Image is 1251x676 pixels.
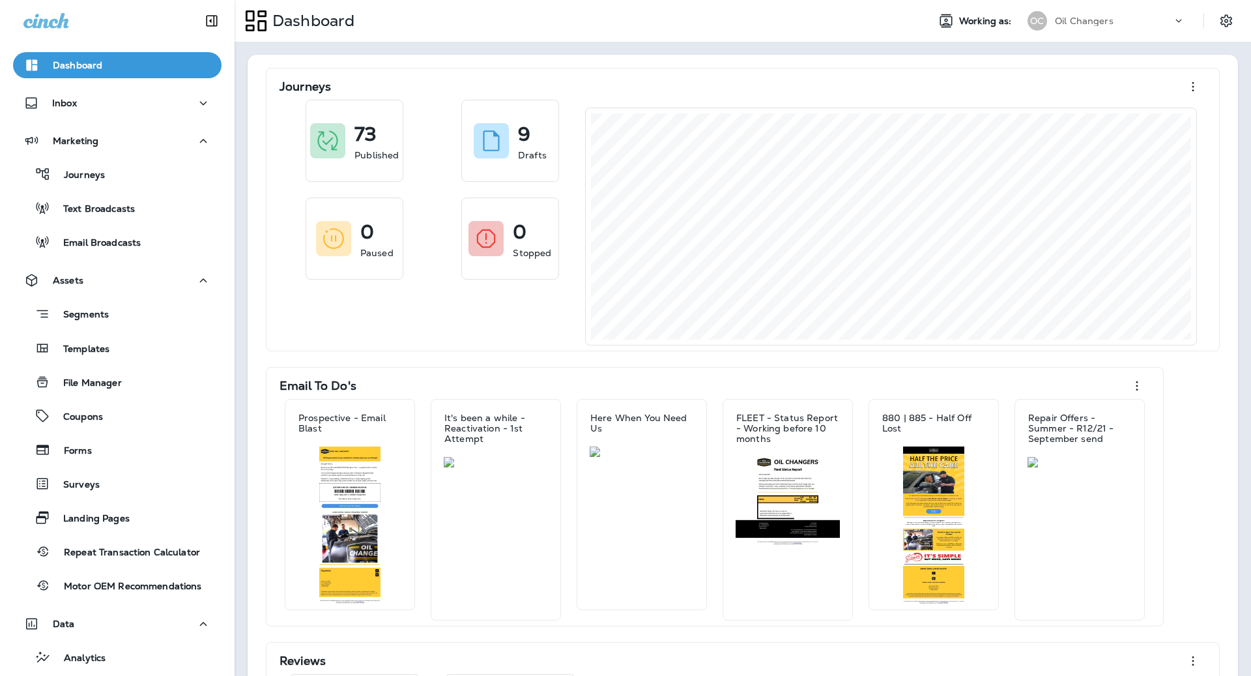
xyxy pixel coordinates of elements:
[13,470,222,497] button: Surveys
[51,445,92,458] p: Forms
[52,98,77,108] p: Inbox
[13,436,222,463] button: Forms
[298,413,401,434] p: Prospective - Email Blast
[882,447,986,604] img: 6a52523b-008b-4118-96d1-8b345a5437c4.jpg
[280,80,331,93] p: Journeys
[882,413,985,434] p: 880 | 885 - Half Off Lost
[360,226,374,239] p: 0
[13,300,222,328] button: Segments
[298,447,402,604] img: c594e4b6-4ff1-4913-8725-dfbf4f07cdf2.jpg
[51,169,105,182] p: Journeys
[50,479,100,492] p: Surveys
[13,504,222,531] button: Landing Pages
[13,160,222,188] button: Journeys
[518,149,547,162] p: Drafts
[50,513,130,525] p: Landing Pages
[53,619,75,629] p: Data
[13,52,222,78] button: Dashboard
[50,411,103,424] p: Coupons
[513,246,551,259] p: Stopped
[51,581,202,593] p: Motor OEM Recommendations
[13,611,222,637] button: Data
[51,547,200,559] p: Repeat Transaction Calculator
[267,11,354,31] p: Dashboard
[518,128,530,141] p: 9
[13,90,222,116] button: Inbox
[50,309,109,322] p: Segments
[53,275,83,286] p: Assets
[1028,11,1047,31] div: OC
[280,654,326,668] p: Reviews
[444,413,547,444] p: It's been a while - Reactivation - 1st Attempt
[1215,9,1238,33] button: Settings
[513,226,526,239] p: 0
[354,149,399,162] p: Published
[354,128,377,141] p: 73
[1055,16,1114,26] p: Oil Changers
[280,379,356,392] p: Email To Do's
[13,368,222,396] button: File Manager
[50,237,141,250] p: Email Broadcasts
[590,413,693,434] p: Here When You Need Us
[13,402,222,430] button: Coupons
[13,643,222,671] button: Analytics
[1028,457,1132,467] img: f8fcebbe-a018-4822-a5ad-a78d73e27aaa.jpg
[53,60,102,70] p: Dashboard
[13,538,222,565] button: Repeat Transaction Calculator
[736,457,840,546] img: 57c91d69-b0f3-403d-a249-48e154a1d30c.jpg
[50,377,122,390] p: File Manager
[736,413,839,444] p: FLEET - Status Report - Working before 10 months
[959,16,1014,27] span: Working as:
[13,194,222,222] button: Text Broadcasts
[13,128,222,154] button: Marketing
[444,457,548,467] img: 45273904-7e84-4c52-8dbc-60e7a36cffe2.jpg
[194,8,230,34] button: Collapse Sidebar
[13,267,222,293] button: Assets
[51,653,106,665] p: Analytics
[1028,413,1131,444] p: Repair Offers - Summer - R12/21 - September send
[13,334,222,362] button: Templates
[13,228,222,256] button: Email Broadcasts
[50,203,135,216] p: Text Broadcasts
[590,447,694,457] img: 0c8611a5-a5f5-4407-918a-be55a602871d.jpg
[13,572,222,599] button: Motor OEM Recommendations
[53,136,98,146] p: Marketing
[50,344,109,356] p: Templates
[360,246,394,259] p: Paused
